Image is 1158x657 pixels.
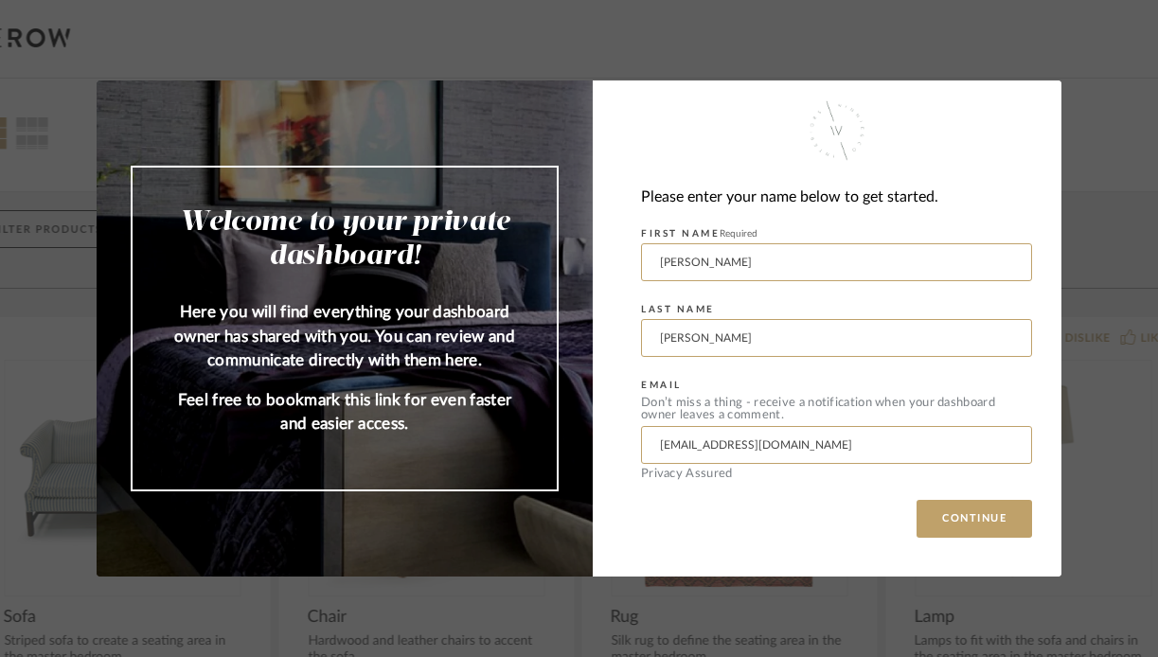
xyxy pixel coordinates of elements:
h2: Welcome to your private dashboard! [170,205,519,274]
button: CONTINUE [917,500,1032,538]
div: Privacy Assured [641,468,1032,480]
input: Enter Email [641,426,1032,464]
input: Enter Last Name [641,319,1032,357]
div: Don’t miss a thing - receive a notification when your dashboard owner leaves a comment. [641,397,1032,421]
input: Enter First Name [641,243,1032,281]
p: Here you will find everything your dashboard owner has shared with you. You can review and commun... [170,300,519,373]
div: Please enter your name below to get started. [641,185,1032,210]
p: Feel free to bookmark this link for even faster and easier access. [170,388,519,436]
label: FIRST NAME [641,228,757,240]
span: Required [720,229,757,239]
label: EMAIL [641,380,682,391]
label: LAST NAME [641,304,715,315]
